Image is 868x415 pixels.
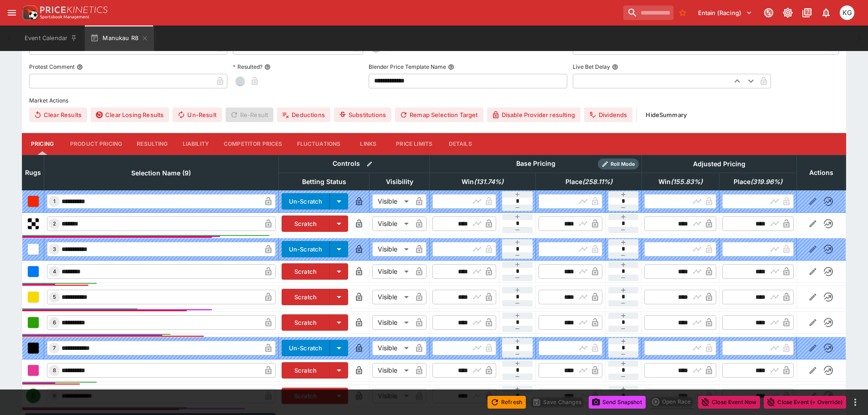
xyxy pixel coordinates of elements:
[292,176,356,187] span: Betting Status
[372,389,412,403] div: Visible
[40,6,108,13] img: PriceKinetics
[372,194,412,209] div: Visible
[348,133,389,155] button: Links
[780,5,796,21] button: Toggle light/dark mode
[372,315,412,330] div: Visible
[29,108,87,122] button: Clear Results
[698,396,760,409] button: Close Event Now
[818,5,834,21] button: Notifications
[20,4,38,22] img: PriceKinetics Logo
[837,3,857,23] button: Kevin Gutschlag
[372,341,412,355] div: Visible
[376,176,423,187] span: Visibility
[799,5,815,21] button: Documentation
[369,63,446,71] p: Blender Price Template Name
[282,193,330,210] button: Un-Scratch
[63,133,129,155] button: Product Pricing
[448,64,454,70] button: Blender Price Template Name
[282,289,330,305] button: Scratch
[29,63,75,71] p: Protest Comment
[440,133,481,155] button: Details
[51,319,58,326] span: 6
[277,108,330,122] button: Deductions
[648,176,713,187] span: excl. Emergencies (120.12%)
[216,133,290,155] button: Competitor Prices
[173,108,221,122] button: Un-Result
[282,314,330,331] button: Scratch
[598,159,639,169] div: Show/hide Price Roll mode configuration.
[607,160,639,168] span: Roll Mode
[91,108,169,122] button: Clear Losing Results
[750,176,782,187] em: ( 319.96 %)
[724,176,792,187] span: excl. Emergencies (253.29%)
[372,363,412,378] div: Visible
[488,396,526,409] button: Refresh
[372,264,412,279] div: Visible
[452,176,514,187] span: excl. Emergencies (99.99%)
[372,290,412,304] div: Visible
[372,216,412,231] div: Visible
[675,5,690,20] button: No Bookmarks
[278,155,430,173] th: Controls
[589,396,646,409] button: Send Snapshot
[282,215,330,232] button: Scratch
[389,133,440,155] button: Price Limits
[51,294,58,300] span: 5
[850,397,861,408] button: more
[282,263,330,280] button: Scratch
[290,133,348,155] button: Fluctuations
[282,388,330,404] button: Scratch
[282,362,330,379] button: Scratch
[555,176,622,187] span: excl. Emergencies (199.97%)
[582,176,612,187] em: ( 258.11 %)
[372,242,412,256] div: Visible
[764,396,846,409] button: Close Event (+ Override)
[226,108,273,122] span: Re-Result
[51,367,58,374] span: 8
[77,64,83,70] button: Protest Comment
[175,133,216,155] button: Liability
[22,133,63,155] button: Pricing
[642,155,796,173] th: Adjusted Pricing
[29,94,839,108] label: Market Actions
[22,155,44,190] th: Rugs
[649,395,694,408] div: split button
[85,26,154,51] button: Manukau R8
[51,268,58,275] span: 4
[395,108,483,122] button: Remap Selection Target
[121,168,201,179] span: Selection Name (9)
[573,63,610,71] p: Live Bet Delay
[40,15,89,19] img: Sportsbook Management
[487,108,580,122] button: Disable Provider resulting
[513,158,559,169] div: Base Pricing
[840,5,854,20] div: Kevin Gutschlag
[51,220,58,227] span: 2
[282,241,330,257] button: Un-Scratch
[51,345,57,351] span: 7
[612,64,618,70] button: Live Bet Delay
[796,155,846,190] th: Actions
[51,246,58,252] span: 3
[623,5,673,20] input: search
[26,389,41,403] div: E
[19,26,83,51] button: Event Calendar
[671,176,703,187] em: ( 155.83 %)
[4,5,20,21] button: open drawer
[584,108,632,122] button: Dividends
[264,64,271,70] button: Resulted?
[364,158,375,170] button: Bulk edit
[129,133,175,155] button: Resulting
[760,5,777,21] button: Connected to PK
[282,340,330,356] button: Un-Scratch
[51,198,57,205] span: 1
[693,5,758,20] button: Select Tenant
[334,108,391,122] button: Substitutions
[640,108,692,122] button: HideSummary
[233,63,262,71] p: Resulted?
[474,176,503,187] em: ( 131.74 %)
